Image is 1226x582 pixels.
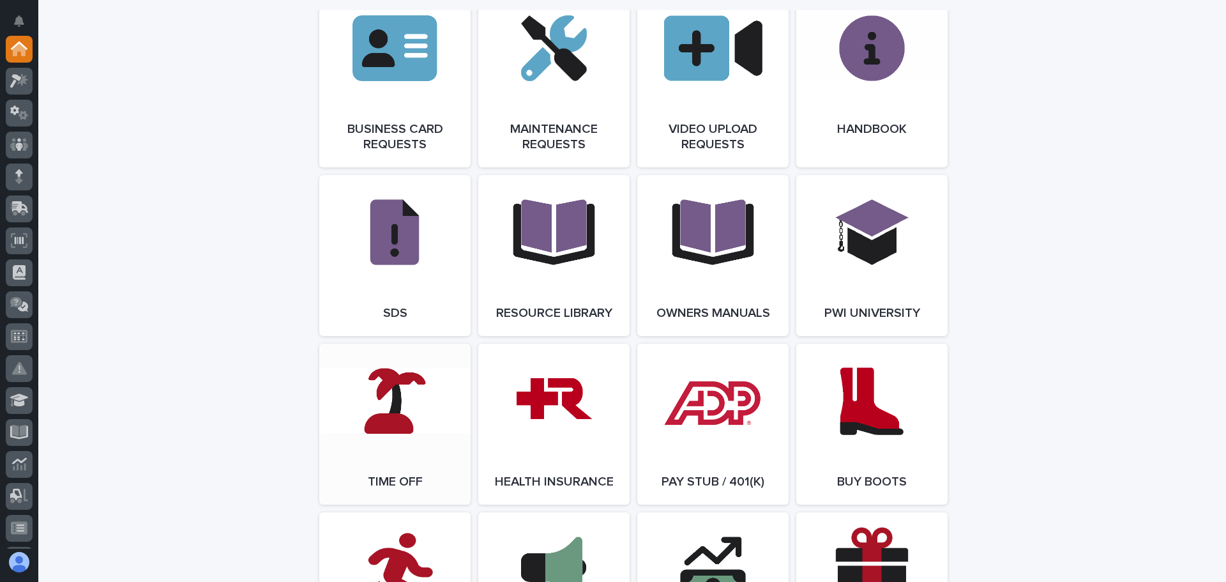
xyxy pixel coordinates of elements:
[6,549,33,576] button: users-avatar
[319,175,471,336] a: SDS
[637,175,789,336] a: Owners Manuals
[319,344,471,505] a: Time Off
[478,344,630,505] a: Health Insurance
[637,344,789,505] a: Pay Stub / 401(k)
[478,175,630,336] a: Resource Library
[16,15,33,36] div: Notifications
[6,8,33,34] button: Notifications
[796,175,948,336] a: PWI University
[796,344,948,505] a: Buy Boots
